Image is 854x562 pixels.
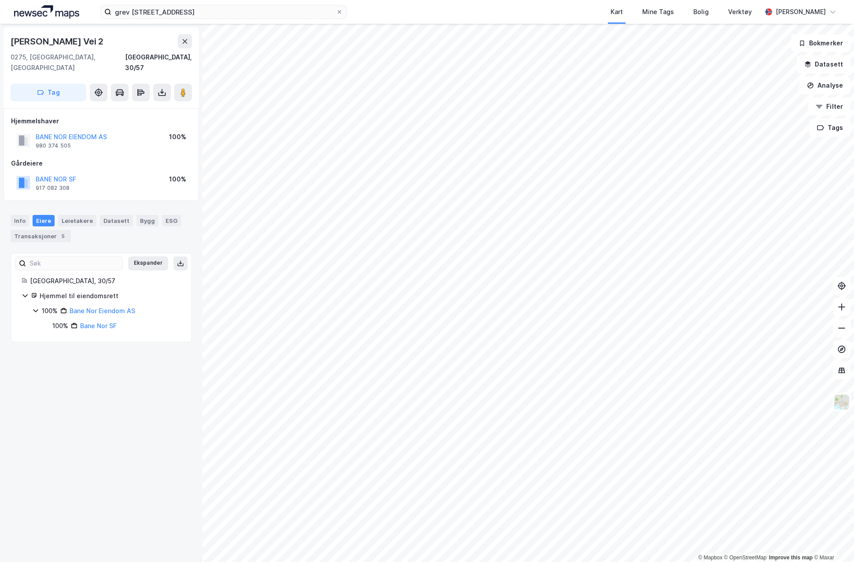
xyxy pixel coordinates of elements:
div: Hjemmel til eiendomsrett [40,291,181,301]
div: Info [11,215,29,226]
a: Bane Nor SF [80,322,117,329]
input: Søk på adresse, matrikkel, gårdeiere, leietakere eller personer [111,5,336,18]
div: Datasett [100,215,133,226]
button: Bokmerker [791,34,850,52]
button: Ekspander [128,256,168,270]
a: Mapbox [698,555,722,561]
iframe: Chat Widget [810,520,854,562]
div: 0275, [GEOGRAPHIC_DATA], [GEOGRAPHIC_DATA] [11,52,125,73]
div: Eiere [33,215,55,226]
div: 100% [52,321,68,331]
div: Kart [611,7,623,17]
div: Bygg [136,215,158,226]
button: Datasett [797,55,850,73]
img: Z [833,394,850,410]
div: Leietakere [58,215,96,226]
a: Bane Nor Eiendom AS [70,307,135,314]
img: logo.a4113a55bc3d86da70a041830d287a7e.svg [14,5,79,18]
div: ESG [162,215,181,226]
a: Improve this map [769,555,813,561]
div: 980 374 505 [36,142,71,149]
div: 100% [169,132,186,142]
div: 100% [42,306,58,316]
button: Filter [808,98,850,115]
button: Tag [11,84,86,101]
div: Hjemmelshaver [11,116,191,126]
input: Søk [26,257,122,270]
div: Bolig [693,7,709,17]
div: [PERSON_NAME] Vei 2 [11,34,105,48]
div: Mine Tags [642,7,674,17]
div: 917 082 308 [36,185,70,192]
div: [PERSON_NAME] [776,7,826,17]
button: Tags [810,119,850,137]
div: [GEOGRAPHIC_DATA], 30/57 [30,276,181,286]
div: Kontrollprogram for chat [810,520,854,562]
div: 100% [169,174,186,185]
button: Analyse [799,77,850,94]
div: Transaksjoner [11,230,71,242]
div: Verktøy [728,7,752,17]
a: OpenStreetMap [724,555,767,561]
div: Gårdeiere [11,158,191,169]
div: [GEOGRAPHIC_DATA], 30/57 [125,52,192,73]
div: 5 [59,232,67,240]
